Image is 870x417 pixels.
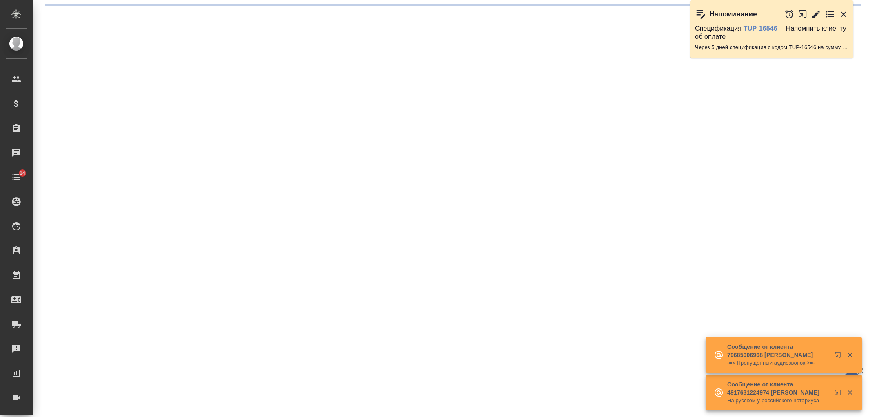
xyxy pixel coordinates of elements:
[2,167,31,187] a: 14
[811,9,821,19] button: Редактировать
[695,43,848,51] p: Через 5 дней спецификация с кодом TUP-16546 на сумму 100926.66 RUB будет просрочена
[830,384,849,404] button: Открыть в новой вкладке
[727,343,829,359] p: Сообщение от клиента 79685006968 [PERSON_NAME]
[727,397,829,405] p: На русском у российского нотариуса
[825,9,835,19] button: Перейти в todo
[709,10,757,18] p: Напоминание
[695,25,848,41] p: Спецификация — Напомнить клиенту об оплате
[727,380,829,397] p: Сообщение от клиента 4917631224974 [PERSON_NAME]
[727,359,829,367] p: -=< Пропущенный аудиозвонок >=-
[830,347,849,366] button: Открыть в новой вкладке
[839,9,848,19] button: Закрыть
[784,9,794,19] button: Отложить
[798,5,808,23] button: Открыть в новой вкладке
[744,25,777,32] a: TUP-16546
[15,169,30,177] span: 14
[841,351,858,359] button: Закрыть
[841,389,858,396] button: Закрыть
